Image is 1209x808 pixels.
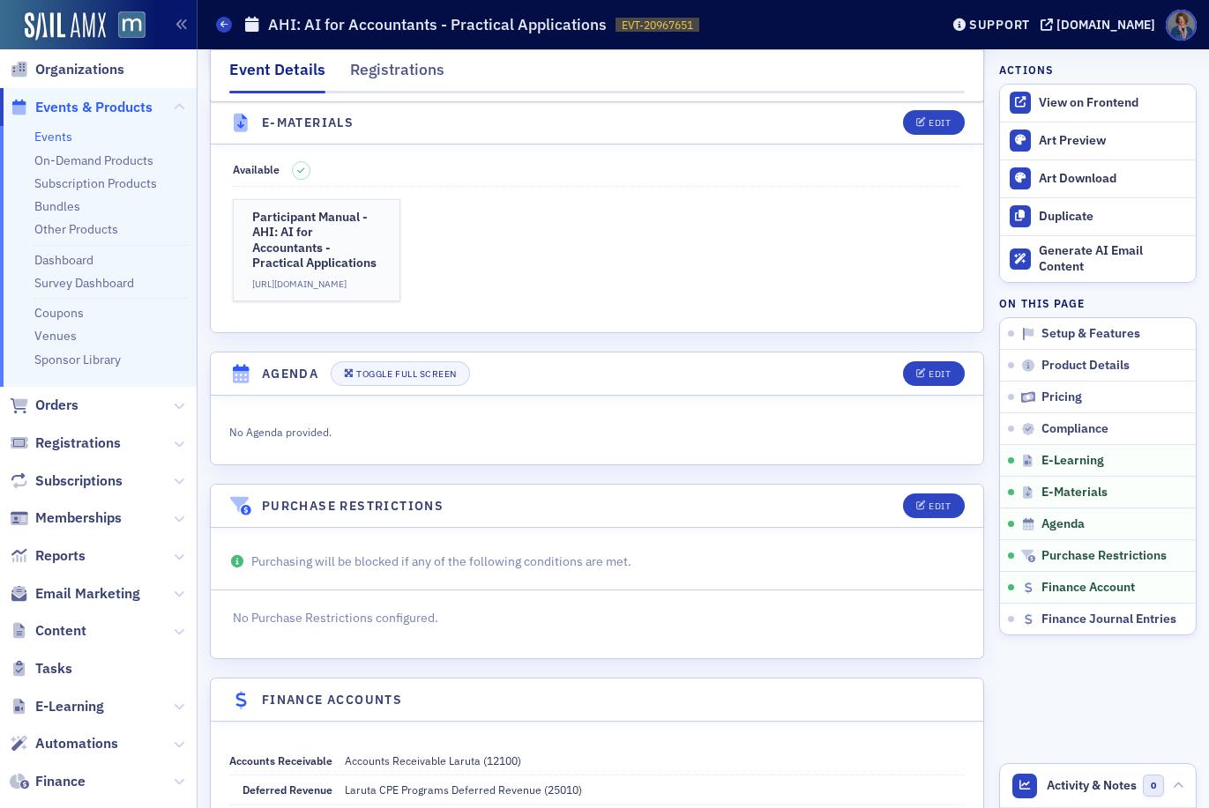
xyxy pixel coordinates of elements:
[34,175,157,191] a: Subscription Products
[1000,159,1196,197] a: Art Download
[1041,580,1135,596] span: Finance Account
[262,365,318,383] h4: Agenda
[10,434,121,453] a: Registrations
[969,17,1030,33] div: Support
[10,697,104,716] a: E-Learning
[10,396,78,415] a: Orders
[35,772,86,791] span: Finance
[262,497,444,515] h4: Purchase Restrictions
[34,275,134,291] a: Survey Dashboard
[999,295,1197,311] h4: On this page
[903,111,964,136] button: Edit
[1041,358,1130,374] span: Product Details
[34,198,80,214] a: Bundles
[229,420,822,440] div: No Agenda provided.
[1041,453,1104,469] span: E-Learning
[34,152,153,168] a: On-Demand Products
[34,221,118,237] a: Other Products
[10,471,123,491] a: Subscriptions
[35,60,124,79] span: Organizations
[345,752,521,768] div: Accounts Receivable Laruta (12100)
[229,753,332,767] span: Accounts Receivable
[1000,235,1196,283] button: Generate AI Email Content
[34,305,84,321] a: Coupons
[1000,122,1196,159] a: Art Preview
[233,162,280,176] span: Available
[1047,776,1137,795] span: Activity & Notes
[1056,17,1155,33] div: [DOMAIN_NAME]
[252,278,382,292] p: [URL][DOMAIN_NAME]
[35,659,72,678] span: Tasks
[345,782,582,797] div: Laruta CPE Programs Deferred Revenue (25010)
[35,546,86,566] span: Reports
[35,434,121,453] span: Registrations
[1000,85,1196,122] a: View on Frontend
[34,129,72,145] a: Events
[1000,197,1196,235] button: Duplicate
[622,18,693,33] span: EVT-20967651
[1039,133,1187,149] div: Art Preview
[1039,171,1187,187] div: Art Download
[10,584,140,604] a: Email Marketing
[34,352,121,367] a: Sponsor Library
[10,734,118,753] a: Automations
[106,11,146,41] a: View Homepage
[350,58,444,91] div: Registrations
[34,252,93,268] a: Dashboard
[25,12,106,41] img: SailAMX
[999,62,1054,78] h4: Actions
[903,493,964,518] button: Edit
[233,199,401,301] a: Participant Manual - AHI: AI for Accountants - Practical Applications[URL][DOMAIN_NAME]
[35,621,86,641] span: Content
[1041,612,1176,627] span: Finance Journal Entries
[35,471,123,491] span: Subscriptions
[233,609,962,627] p: No Purchase Restrictions configured.
[229,58,325,93] div: Event Details
[35,734,118,753] span: Automations
[1143,775,1165,797] span: 0
[356,369,456,379] div: Toggle Full Screen
[10,60,124,79] a: Organizations
[1041,326,1140,342] span: Setup & Features
[243,782,332,797] span: Deferred Revenue
[903,361,964,386] button: Edit
[929,369,951,379] div: Edit
[35,396,78,415] span: Orders
[1041,516,1085,532] span: Agenda
[10,772,86,791] a: Finance
[10,546,86,566] a: Reports
[10,659,72,678] a: Tasks
[1039,209,1187,225] div: Duplicate
[35,98,153,117] span: Events & Products
[35,697,104,716] span: E-Learning
[929,501,951,511] div: Edit
[1041,548,1167,564] span: Purchase Restrictions
[35,584,140,604] span: Email Marketing
[1166,10,1197,41] span: Profile
[252,210,382,271] h3: Participant Manual - AHI: AI for Accountants - Practical Applications
[262,691,402,709] h4: Finance Accounts
[1039,95,1187,111] div: View on Frontend
[10,508,122,528] a: Memberships
[268,14,607,35] h1: AHI: AI for Accountants - Practical Applications
[1041,485,1108,500] span: E-Materials
[1041,389,1082,405] span: Pricing
[262,114,354,132] h4: E-Materials
[35,508,122,528] span: Memberships
[1041,421,1108,437] span: Compliance
[929,119,951,129] div: Edit
[118,11,146,39] img: SailAMX
[1039,243,1187,274] div: Generate AI Email Content
[34,328,77,344] a: Venues
[10,98,153,117] a: Events & Products
[229,552,965,571] p: Purchasing will be blocked if any of the following conditions are met.
[331,361,470,386] button: Toggle Full Screen
[1041,19,1161,31] button: [DOMAIN_NAME]
[10,621,86,641] a: Content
